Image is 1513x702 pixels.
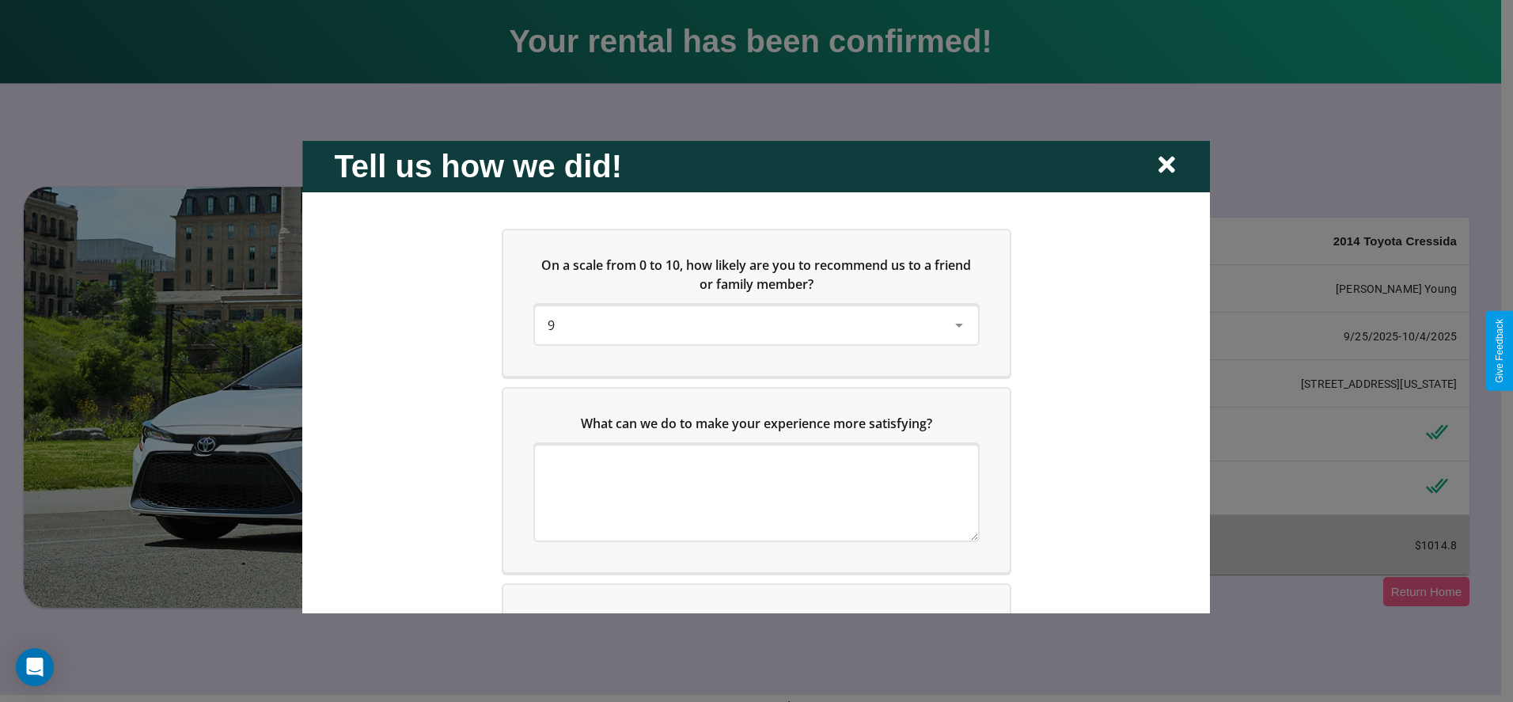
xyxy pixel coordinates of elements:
[548,316,555,333] span: 9
[581,414,932,431] span: What can we do to make your experience more satisfying?
[535,255,978,293] h5: On a scale from 0 to 10, how likely are you to recommend us to a friend or family member?
[334,148,622,184] h2: Tell us how we did!
[16,648,54,686] div: Open Intercom Messenger
[542,256,975,292] span: On a scale from 0 to 10, how likely are you to recommend us to a friend or family member?
[551,610,952,628] span: Which of the following features do you value the most in a vehicle?
[503,230,1010,375] div: On a scale from 0 to 10, how likely are you to recommend us to a friend or family member?
[535,305,978,343] div: On a scale from 0 to 10, how likely are you to recommend us to a friend or family member?
[1494,319,1505,383] div: Give Feedback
